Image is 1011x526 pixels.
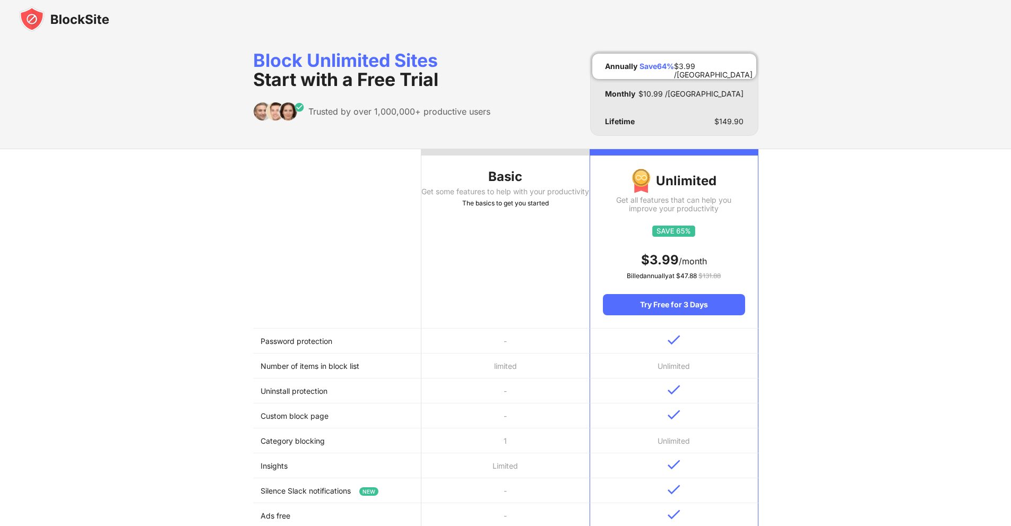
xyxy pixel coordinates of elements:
img: v-blue.svg [668,385,680,395]
div: The basics to get you started [421,198,590,209]
div: $ 149.90 [714,117,744,126]
div: Monthly [605,90,635,98]
div: Block Unlimited Sites [253,51,490,89]
td: - [421,478,590,503]
div: Annually [605,62,637,71]
td: 1 [421,428,590,453]
span: $ 131.88 [698,272,721,280]
span: NEW [359,487,378,496]
img: v-blue.svg [668,410,680,420]
td: - [421,329,590,353]
td: Custom block page [253,403,421,428]
div: Trusted by over 1,000,000+ productive users [308,106,490,117]
div: Get some features to help with your productivity [421,187,590,196]
td: Number of items in block list [253,353,421,378]
img: v-blue.svg [668,485,680,495]
td: Category blocking [253,428,421,453]
td: Limited [421,453,590,478]
div: Get all features that can help you improve your productivity [603,196,745,213]
div: Save 64 % [640,62,674,71]
span: Start with a Free Trial [253,68,438,90]
div: /month [603,252,745,269]
div: Basic [421,168,590,185]
td: Silence Slack notifications [253,478,421,503]
img: trusted-by.svg [253,102,305,121]
td: - [421,378,590,403]
td: - [421,403,590,428]
span: $ 3.99 [641,252,679,268]
td: Uninstall protection [253,378,421,403]
td: limited [421,353,590,378]
td: Insights [253,453,421,478]
td: Password protection [253,329,421,353]
div: Unlimited [603,168,745,194]
img: img-premium-medal [632,168,651,194]
div: Lifetime [605,117,635,126]
img: v-blue.svg [668,335,680,345]
img: v-blue.svg [668,510,680,520]
div: $ 3.99 /[GEOGRAPHIC_DATA] [674,62,753,71]
img: blocksite-icon-black.svg [19,6,109,32]
div: Try Free for 3 Days [603,294,745,315]
div: $ 10.99 /[GEOGRAPHIC_DATA] [638,90,744,98]
div: Billed annually at $ 47.88 [603,271,745,281]
td: Unlimited [590,428,758,453]
img: save65.svg [652,226,695,237]
img: v-blue.svg [668,460,680,470]
td: Unlimited [590,353,758,378]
